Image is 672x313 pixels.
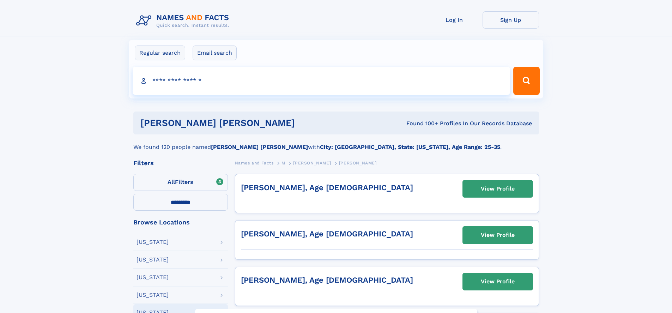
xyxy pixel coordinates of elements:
[281,161,285,165] span: M
[281,158,285,167] a: M
[135,46,185,60] label: Regular search
[481,181,515,197] div: View Profile
[463,180,533,197] a: View Profile
[137,257,169,263] div: [US_STATE]
[211,144,308,150] b: [PERSON_NAME] [PERSON_NAME]
[168,179,175,185] span: All
[426,11,483,29] a: Log In
[481,273,515,290] div: View Profile
[137,275,169,280] div: [US_STATE]
[463,273,533,290] a: View Profile
[320,144,500,150] b: City: [GEOGRAPHIC_DATA], State: [US_STATE], Age Range: 25-35
[339,161,377,165] span: [PERSON_NAME]
[481,227,515,243] div: View Profile
[241,183,413,192] a: [PERSON_NAME], Age [DEMOGRAPHIC_DATA]
[241,229,413,238] a: [PERSON_NAME], Age [DEMOGRAPHIC_DATA]
[137,239,169,245] div: [US_STATE]
[133,174,228,191] label: Filters
[133,134,539,151] div: We found 120 people named with .
[513,67,539,95] button: Search Button
[293,161,331,165] span: [PERSON_NAME]
[137,292,169,298] div: [US_STATE]
[235,158,274,167] a: Names and Facts
[133,67,510,95] input: search input
[133,11,235,30] img: Logo Names and Facts
[133,219,228,225] div: Browse Locations
[140,119,351,127] h1: [PERSON_NAME] [PERSON_NAME]
[351,120,532,127] div: Found 100+ Profiles In Our Records Database
[293,158,331,167] a: [PERSON_NAME]
[241,276,413,284] a: [PERSON_NAME], Age [DEMOGRAPHIC_DATA]
[133,160,228,166] div: Filters
[483,11,539,29] a: Sign Up
[463,227,533,243] a: View Profile
[193,46,237,60] label: Email search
